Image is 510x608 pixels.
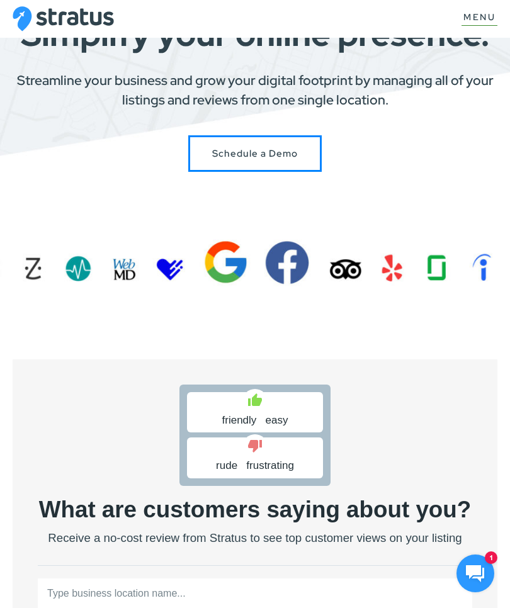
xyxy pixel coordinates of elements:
a: Schedule a Stratus Demo with Us [188,135,322,172]
p: Receive a no-cost review from Stratus to see top customer views on your listing [38,530,472,546]
span: friendly easy [222,413,288,428]
h1: Simplify your online presence. [13,18,497,52]
span: rude frustrating [197,458,313,473]
p: Streamline your business and grow your digital footprint by managing all of your listings and rev... [13,70,497,110]
button: Show Menu [462,12,497,26]
h2: What are customers saying about you? [38,496,472,524]
img: Stratus [13,6,114,31]
iframe: HelpCrunch [453,551,497,595]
